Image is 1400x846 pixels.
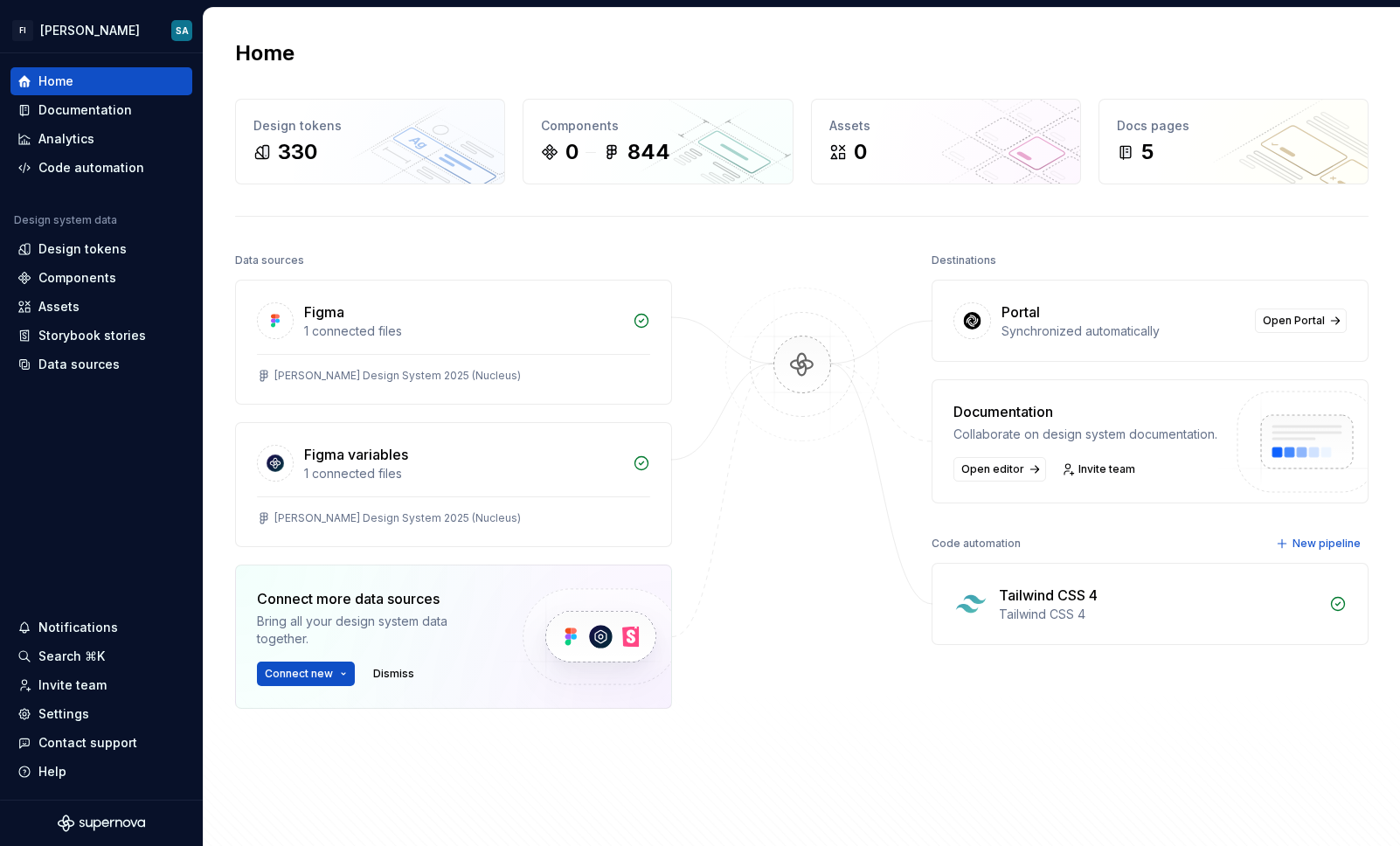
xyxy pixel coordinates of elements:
button: New pipeline [1271,531,1369,556]
a: Design tokens330 [235,99,505,184]
div: Home [38,73,73,90]
div: Figma variables [304,444,408,465]
div: Contact support [38,734,137,752]
div: Tailwind CSS 4 [999,606,1319,623]
button: Connect new [257,662,355,686]
svg: Supernova Logo [58,815,145,832]
div: Collaborate on design system documentation. [953,426,1217,443]
a: Storybook stories [10,322,192,350]
div: Connect more data sources [257,588,493,609]
div: Assets [38,298,80,316]
div: Components [541,117,774,135]
div: Data sources [38,356,120,373]
div: Design tokens [253,117,487,135]
div: Bring all your design system data together. [257,613,493,648]
h2: Home [235,39,295,67]
a: Settings [10,700,192,728]
div: Analytics [38,130,94,148]
a: Figma1 connected files[PERSON_NAME] Design System 2025 (Nucleus) [235,280,672,405]
a: Analytics [10,125,192,153]
button: Search ⌘K [10,642,192,670]
a: Documentation [10,96,192,124]
a: Assets0 [811,99,1081,184]
span: Invite team [1078,462,1135,476]
div: Invite team [38,676,107,694]
div: 5 [1141,138,1154,166]
a: Components [10,264,192,292]
div: Synchronized automatically [1001,322,1244,340]
div: Data sources [235,248,304,273]
a: Open Portal [1255,309,1347,333]
div: Destinations [932,248,996,273]
div: Storybook stories [38,327,146,344]
div: [PERSON_NAME] Design System 2025 (Nucleus) [274,511,521,525]
div: Documentation [38,101,132,119]
div: Figma [304,302,344,322]
a: Docs pages5 [1099,99,1369,184]
div: Portal [1001,302,1040,322]
div: [PERSON_NAME] Design System 2025 (Nucleus) [274,369,521,383]
button: Dismiss [365,662,422,686]
button: Help [10,758,192,786]
div: Documentation [953,401,1217,422]
div: Code automation [932,531,1021,556]
div: Docs pages [1117,117,1350,135]
div: Help [38,763,66,780]
a: Assets [10,293,192,321]
div: Design tokens [38,240,127,258]
button: Notifications [10,614,192,641]
div: Notifications [38,619,118,636]
span: Connect new [265,667,333,681]
div: SA [176,24,189,38]
a: Data sources [10,350,192,378]
button: Contact support [10,729,192,757]
div: [PERSON_NAME] [40,22,140,39]
span: Open editor [961,462,1024,476]
div: Assets [829,117,1063,135]
span: New pipeline [1293,537,1361,551]
a: Open editor [953,457,1046,482]
div: Components [38,269,116,287]
div: Code automation [38,159,144,177]
span: Dismiss [373,667,414,681]
a: Components0844 [523,99,793,184]
div: Settings [38,705,89,723]
a: Invite team [10,671,192,699]
a: Figma variables1 connected files[PERSON_NAME] Design System 2025 (Nucleus) [235,422,672,547]
div: 844 [627,138,670,166]
div: 1 connected files [304,322,622,340]
div: Design system data [14,213,117,227]
a: Home [10,67,192,95]
div: 0 [565,138,579,166]
button: FI[PERSON_NAME]SA [3,11,199,49]
div: Tailwind CSS 4 [999,585,1098,606]
div: 330 [278,138,317,166]
div: 1 connected files [304,465,622,482]
div: 0 [854,138,867,166]
div: FI [12,20,33,41]
a: Invite team [1057,457,1143,482]
div: Search ⌘K [38,648,105,665]
a: Design tokens [10,235,192,263]
a: Code automation [10,154,192,182]
span: Open Portal [1263,314,1325,328]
